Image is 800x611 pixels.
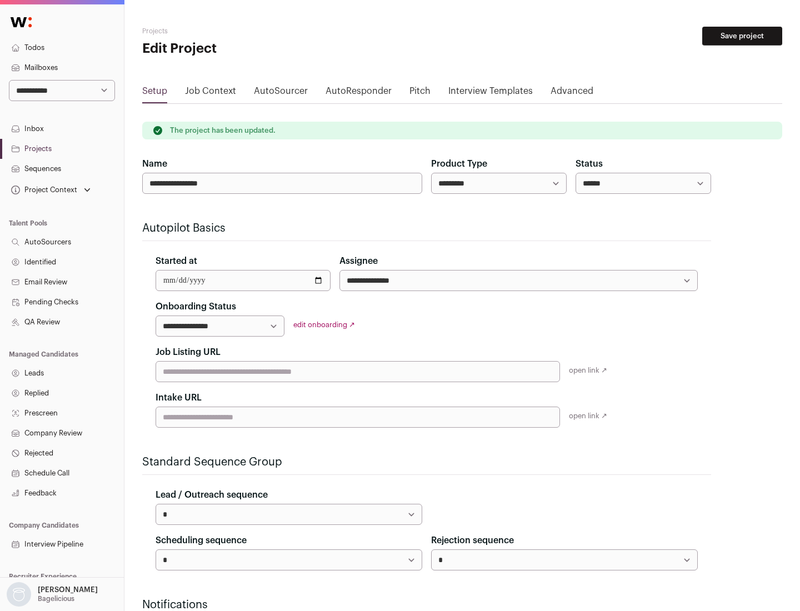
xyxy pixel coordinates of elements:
button: Open dropdown [4,582,100,607]
label: Lead / Outreach sequence [156,488,268,502]
label: Intake URL [156,391,202,404]
label: Assignee [339,254,378,268]
p: Bagelicious [38,594,74,603]
label: Started at [156,254,197,268]
h2: Autopilot Basics [142,221,711,236]
a: edit onboarding ↗ [293,321,355,328]
label: Rejection sequence [431,534,514,547]
label: Scheduling sequence [156,534,247,547]
a: Advanced [551,84,593,102]
a: Interview Templates [448,84,533,102]
button: Save project [702,27,782,46]
p: The project has been updated. [170,126,276,135]
h2: Standard Sequence Group [142,454,711,470]
label: Name [142,157,167,171]
a: AutoSourcer [254,84,308,102]
img: Wellfound [4,11,38,33]
a: AutoResponder [326,84,392,102]
label: Job Listing URL [156,345,221,359]
h1: Edit Project [142,40,356,58]
label: Onboarding Status [156,300,236,313]
div: Project Context [9,186,77,194]
a: Setup [142,84,167,102]
button: Open dropdown [9,182,93,198]
label: Status [576,157,603,171]
img: nopic.png [7,582,31,607]
a: Pitch [409,84,431,102]
a: Job Context [185,84,236,102]
label: Product Type [431,157,487,171]
h2: Projects [142,27,356,36]
p: [PERSON_NAME] [38,585,98,594]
